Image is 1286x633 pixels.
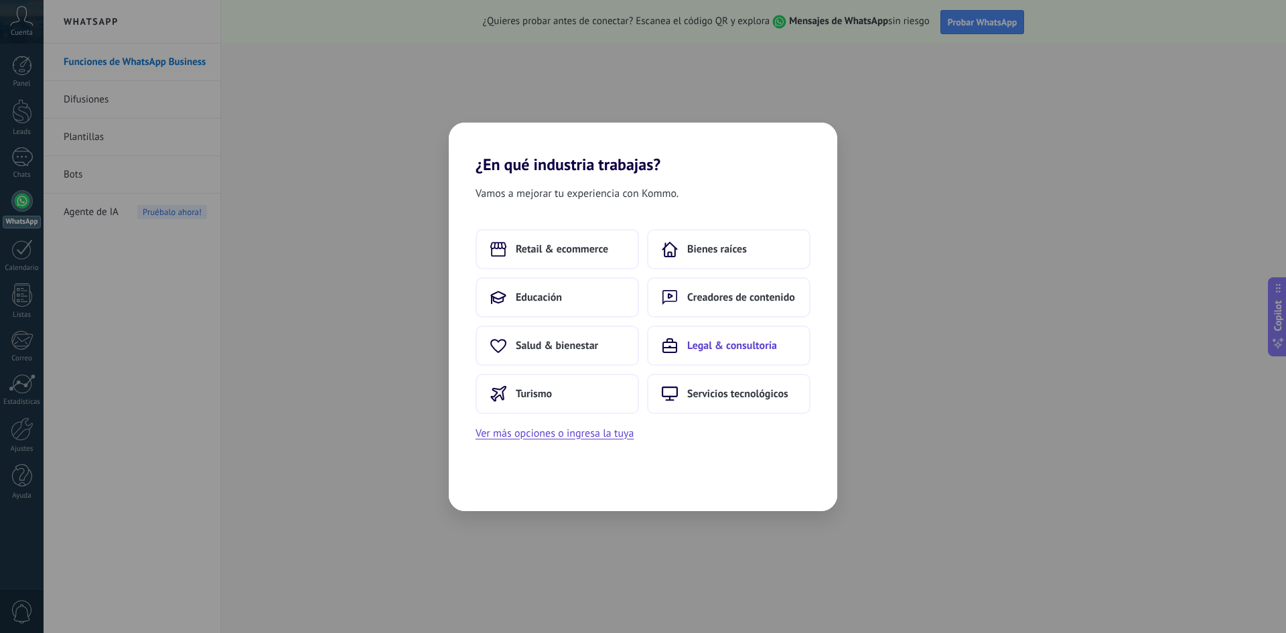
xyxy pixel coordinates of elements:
button: Ver más opciones o ingresa la tuya [476,425,634,442]
button: Turismo [476,374,639,414]
span: Creadores de contenido [687,291,795,304]
span: Vamos a mejorar tu experiencia con Kommo. [476,185,678,202]
button: Legal & consultoría [647,326,810,366]
button: Educación [476,277,639,318]
span: Salud & bienestar [516,339,598,352]
button: Retail & ecommerce [476,229,639,269]
span: Bienes raíces [687,242,747,256]
span: Turismo [516,387,552,401]
span: Educación [516,291,562,304]
button: Servicios tecnológicos [647,374,810,414]
button: Bienes raíces [647,229,810,269]
h2: ¿En qué industria trabajas? [449,123,837,174]
span: Legal & consultoría [687,339,777,352]
span: Servicios tecnológicos [687,387,788,401]
button: Creadores de contenido [647,277,810,318]
button: Salud & bienestar [476,326,639,366]
span: Retail & ecommerce [516,242,608,256]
